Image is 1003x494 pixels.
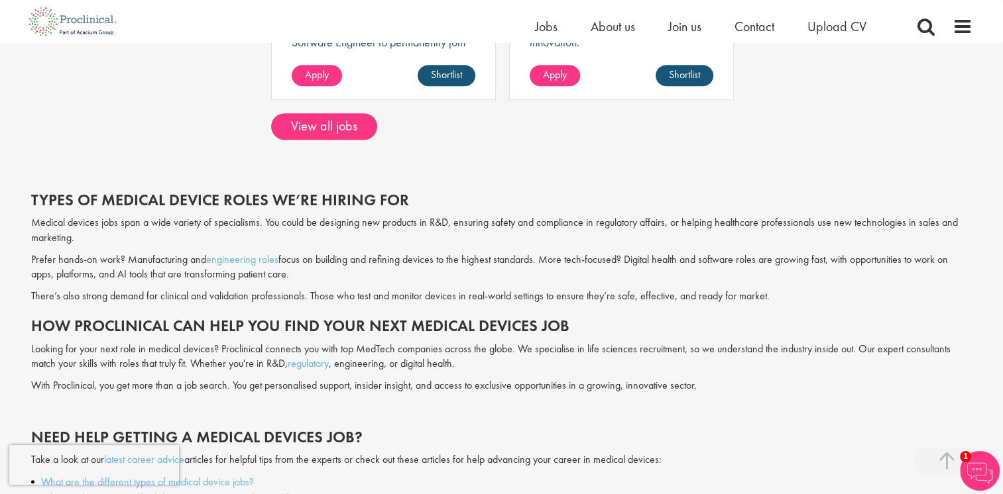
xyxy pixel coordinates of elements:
[807,18,866,35] a: Upload CV
[31,215,973,246] p: Medical devices jobs span a wide variety of specialisms. You could be designing new products in R...
[31,342,973,372] p: Looking for your next role in medical devices? Proclinical connects you with top MedTech companie...
[31,289,973,304] p: There’s also strong demand for clinical and validation professionals. Those who test and monitor ...
[31,378,973,393] p: With Proclinical, you get more than a job search. You get personalised support, insider insight, ...
[668,18,701,35] a: Join us
[31,317,973,334] h2: How Proclinical can help you find your next medical devices job
[31,252,973,283] p: Prefer hands-on work? Manufacturing and focus on building and refining devices to the highest sta...
[543,68,567,81] span: Apply
[271,113,377,140] a: View all jobs
[9,445,179,485] iframe: reCAPTCHA
[530,65,580,86] a: Apply
[292,65,342,86] a: Apply
[418,65,475,86] a: Shortlist
[735,18,774,35] a: Contact
[960,451,1000,491] img: Chatbot
[656,65,713,86] a: Shortlist
[305,68,329,81] span: Apply
[31,452,973,468] p: Take a look at our articles for helpful tips from the experts or check out these articles for hel...
[535,18,558,35] a: Jobs
[288,356,329,370] a: regulatory
[31,191,973,209] h2: Types of medical device roles we’re hiring for
[591,18,635,35] a: About us
[206,252,278,266] a: engineering roles
[960,451,971,462] span: 1
[31,428,973,446] h2: Need help getting a medical devices job?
